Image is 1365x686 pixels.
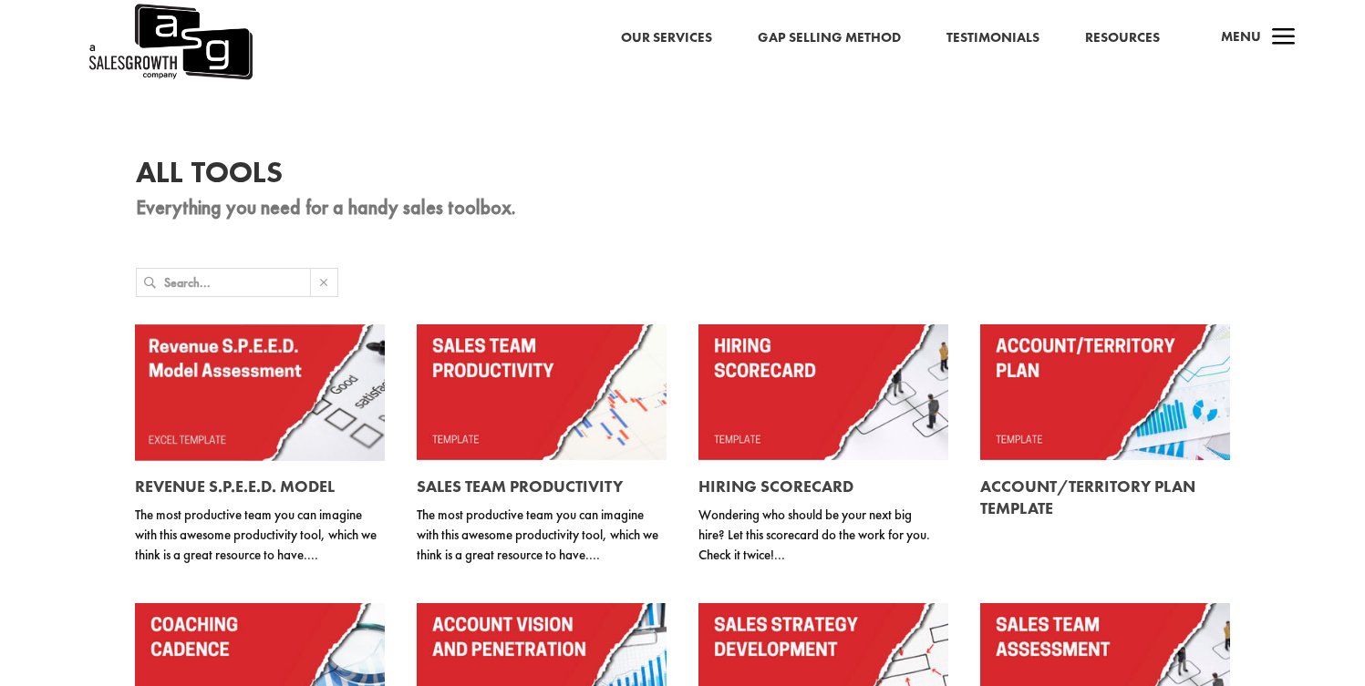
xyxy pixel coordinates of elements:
span: Menu [1221,27,1261,46]
a: Testimonials [946,26,1039,50]
h1: All Tools [136,158,1230,197]
a: Our Services [621,26,712,50]
a: Gap Selling Method [758,26,901,50]
input: Search... [164,269,310,296]
a: Resources [1085,26,1160,50]
p: Everything you need for a handy sales toolbox. [136,197,1230,219]
span: a [1266,20,1302,56]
